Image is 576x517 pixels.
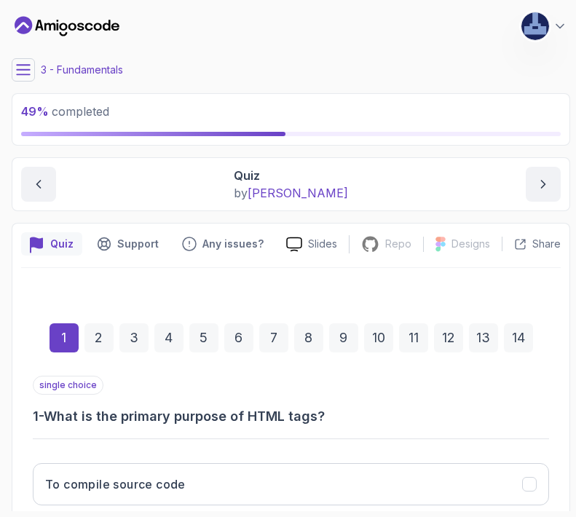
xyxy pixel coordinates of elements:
div: 9 [329,323,358,352]
p: Share [532,237,561,251]
button: next content [526,167,561,202]
div: 8 [294,323,323,352]
button: Feedback button [173,232,272,256]
div: 14 [504,323,533,352]
div: 7 [259,323,288,352]
p: Designs [451,237,490,251]
button: Support button [88,232,167,256]
p: 3 - Fundamentals [41,63,123,77]
p: Quiz [234,167,348,184]
a: Dashboard [15,15,119,38]
p: Repo [385,237,411,251]
div: 1 [50,323,79,352]
a: Slides [275,237,349,252]
button: To compile source code [33,463,549,505]
span: completed [21,104,109,119]
p: Quiz [50,237,74,251]
p: by [234,184,348,202]
span: 49 % [21,104,49,119]
button: user profile image [521,12,567,41]
div: 6 [224,323,253,352]
span: [PERSON_NAME] [248,186,348,200]
div: 10 [364,323,393,352]
div: 3 [119,323,149,352]
div: 13 [469,323,498,352]
button: Share [502,237,561,251]
div: 11 [399,323,428,352]
h3: 1 - What is the primary purpose of HTML tags? [33,406,549,427]
div: 5 [189,323,218,352]
div: 2 [84,323,114,352]
p: single choice [33,376,103,395]
button: quiz button [21,232,82,256]
h3: To compile source code [45,475,186,493]
div: 12 [434,323,463,352]
p: Any issues? [202,237,264,251]
p: Support [117,237,159,251]
img: user profile image [521,12,549,40]
p: Slides [308,237,337,251]
button: previous content [21,167,56,202]
div: 4 [154,323,184,352]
